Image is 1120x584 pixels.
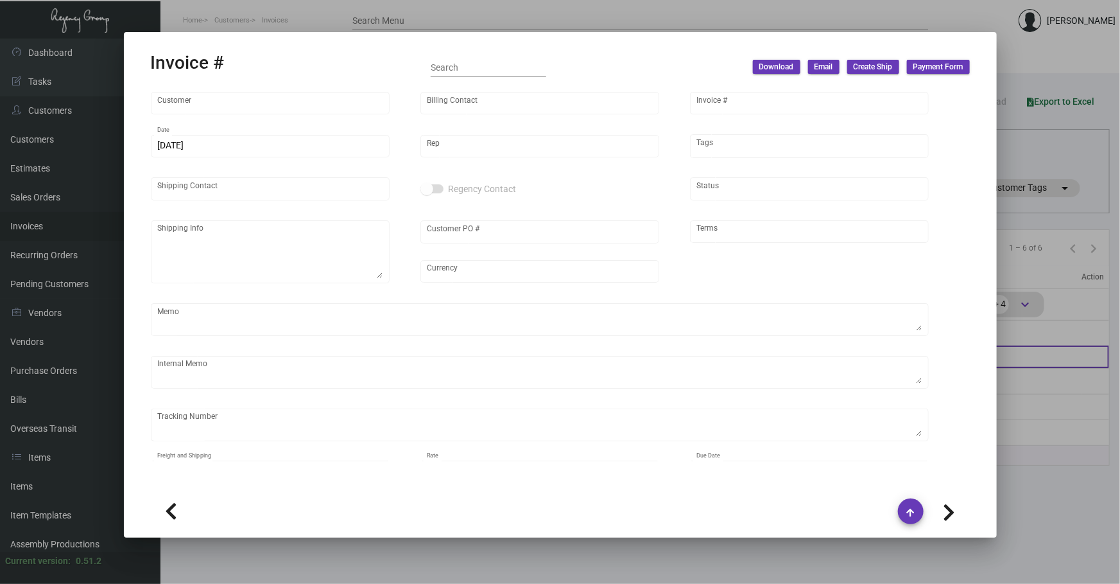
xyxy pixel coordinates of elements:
[814,62,833,73] span: Email
[907,60,970,74] button: Payment Form
[449,181,517,197] span: Regency Contact
[5,554,71,568] div: Current version:
[808,60,840,74] button: Email
[76,554,101,568] div: 0.51.2
[847,60,899,74] button: Create Ship
[759,62,794,73] span: Download
[854,62,893,73] span: Create Ship
[913,62,963,73] span: Payment Form
[151,52,225,74] h2: Invoice #
[753,60,800,74] button: Download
